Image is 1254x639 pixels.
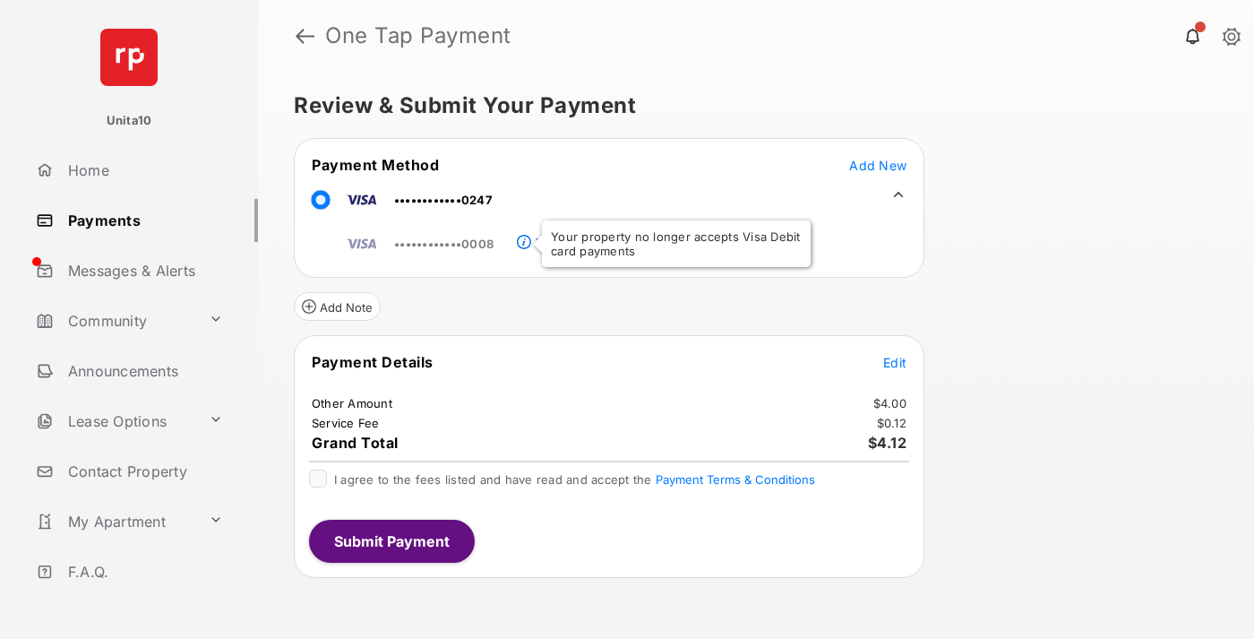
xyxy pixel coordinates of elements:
[312,434,399,452] span: Grand Total
[849,158,906,173] span: Add New
[325,25,511,47] strong: One Tap Payment
[312,353,434,371] span: Payment Details
[29,550,258,593] a: F.A.Q.
[29,149,258,192] a: Home
[311,395,393,411] td: Other Amount
[849,156,906,174] button: Add New
[29,249,258,292] a: Messages & Alerts
[394,237,494,251] span: ••••••••••••0008
[100,29,158,86] img: svg+xml;base64,PHN2ZyB4bWxucz0iaHR0cDovL3d3dy53My5vcmcvMjAwMC9zdmciIHdpZHRoPSI2NCIgaGVpZ2h0PSI2NC...
[107,112,152,130] p: Unita10
[29,350,258,393] a: Announcements
[294,95,1204,117] h5: Review & Submit Your Payment
[312,156,439,174] span: Payment Method
[868,434,907,452] span: $4.12
[394,193,493,207] span: ••••••••••••0247
[883,353,906,371] button: Edit
[29,400,202,443] a: Lease Options
[334,472,815,487] span: I agree to the fees listed and have read and accept the
[29,299,202,342] a: Community
[531,221,682,252] a: Payment Method Unavailable
[29,199,258,242] a: Payments
[656,472,815,487] button: I agree to the fees listed and have read and accept the
[311,415,381,431] td: Service Fee
[876,415,907,431] td: $0.12
[872,395,907,411] td: $4.00
[883,355,906,370] span: Edit
[29,450,258,493] a: Contact Property
[29,500,202,543] a: My Apartment
[309,520,475,563] button: Submit Payment
[294,292,381,321] button: Add Note
[542,220,811,267] div: Your property no longer accepts Visa Debit card payments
